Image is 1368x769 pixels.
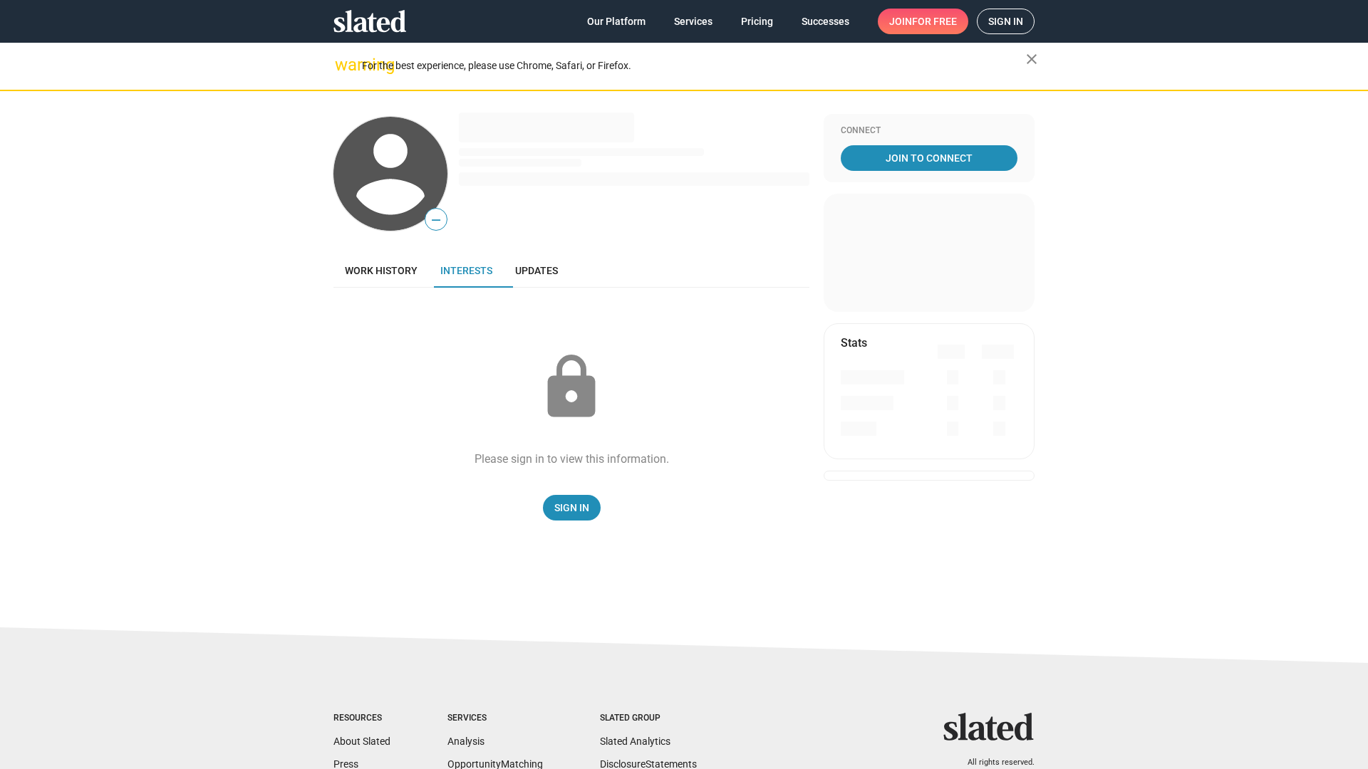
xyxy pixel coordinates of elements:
[663,9,724,34] a: Services
[790,9,861,34] a: Successes
[447,736,484,747] a: Analysis
[802,9,849,34] span: Successes
[447,713,543,724] div: Services
[841,145,1017,171] a: Join To Connect
[333,713,390,724] div: Resources
[600,736,670,747] a: Slated Analytics
[977,9,1035,34] a: Sign in
[515,265,558,276] span: Updates
[440,265,492,276] span: Interests
[587,9,646,34] span: Our Platform
[844,145,1015,171] span: Join To Connect
[543,495,601,520] a: Sign In
[889,9,957,34] span: Join
[554,495,589,520] span: Sign In
[674,9,712,34] span: Services
[333,253,429,288] a: Work history
[536,352,607,423] mat-icon: lock
[333,736,390,747] a: About Slated
[345,265,418,276] span: Work history
[878,9,968,34] a: Joinfor free
[988,9,1023,33] span: Sign in
[504,253,569,288] a: Updates
[475,451,669,466] div: Please sign in to view this information.
[741,9,773,34] span: Pricing
[429,253,504,288] a: Interests
[1023,51,1040,68] mat-icon: close
[912,9,957,34] span: for free
[730,9,784,34] a: Pricing
[576,9,657,34] a: Our Platform
[425,211,447,229] span: —
[841,125,1017,137] div: Connect
[600,713,697,724] div: Slated Group
[841,335,867,350] mat-card-title: Stats
[335,56,352,73] mat-icon: warning
[362,56,1026,75] div: For the best experience, please use Chrome, Safari, or Firefox.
